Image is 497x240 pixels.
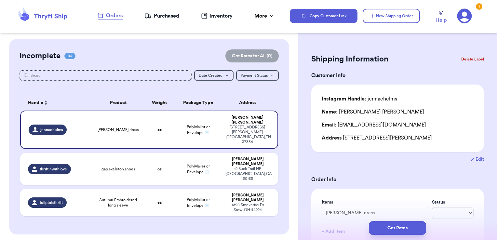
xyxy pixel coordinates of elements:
[144,95,175,111] th: Weight
[225,49,279,62] button: Get Rates for All (0)
[157,167,162,171] strong: oz
[236,70,279,81] button: Payment Status
[322,121,474,129] div: [EMAIL_ADDRESS][DOMAIN_NAME]
[311,72,484,79] h3: Customer Info
[40,200,63,205] span: tuliptotsthrift
[96,197,140,208] span: Autumn Embroidered long sleeve
[222,95,278,111] th: Address
[254,12,275,20] div: More
[201,12,233,20] a: Inventory
[194,70,234,81] button: Date Created
[311,176,484,183] h3: Order Info
[225,115,270,125] div: [PERSON_NAME] [PERSON_NAME]
[40,167,67,172] span: thriftinwithlove
[322,108,424,116] div: [PERSON_NAME] [PERSON_NAME]
[457,8,472,23] a: 3
[98,127,139,132] span: [PERSON_NAME] dress
[187,164,210,174] span: PolyMailer or Envelope ✉️
[459,52,487,66] button: Delete Label
[322,134,474,142] div: [STREET_ADDRESS][PERSON_NAME]
[187,198,210,207] span: PolyMailer or Envelope ✉️
[322,96,366,101] span: Instagram Handle:
[322,109,338,114] span: Name:
[199,73,222,77] span: Date Created
[369,221,426,235] button: Get Rates
[363,9,420,23] button: New Shipping Order
[28,100,43,106] span: Handle
[470,156,484,163] button: Edit
[225,157,271,167] div: [PERSON_NAME] [PERSON_NAME]
[322,122,336,127] span: Email:
[40,127,63,132] span: jennaehelms
[322,135,342,140] span: Address
[157,201,162,205] strong: oz
[225,167,271,181] div: 12 Buck Trail NE [GEOGRAPHIC_DATA] , GA 30165
[241,73,268,77] span: Payment Status
[311,54,388,64] h2: Shipping Information
[436,16,447,24] span: Help
[101,167,135,172] span: gap skeleton shoes
[225,193,271,203] div: [PERSON_NAME] [PERSON_NAME]
[43,99,48,107] button: Sort ascending
[432,199,474,206] label: Status
[64,53,75,59] span: 03
[98,12,123,20] a: Orders
[157,128,162,132] strong: oz
[20,51,60,61] h2: Incomplete
[144,12,179,20] a: Purchased
[92,95,144,111] th: Product
[175,95,222,111] th: Package Type
[290,9,357,23] button: Copy Customer Link
[436,11,447,24] a: Help
[187,125,210,135] span: PolyMailer or Envelope ✉️
[225,125,270,144] div: [STREET_ADDRESS][PERSON_NAME] [GEOGRAPHIC_DATA] , TN 37334
[225,203,271,212] div: 4198 Smokerise Dr Stow , OH 44224
[476,3,482,10] div: 3
[322,199,429,206] label: Items
[322,95,397,103] div: jennaehelms
[20,70,192,81] input: Search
